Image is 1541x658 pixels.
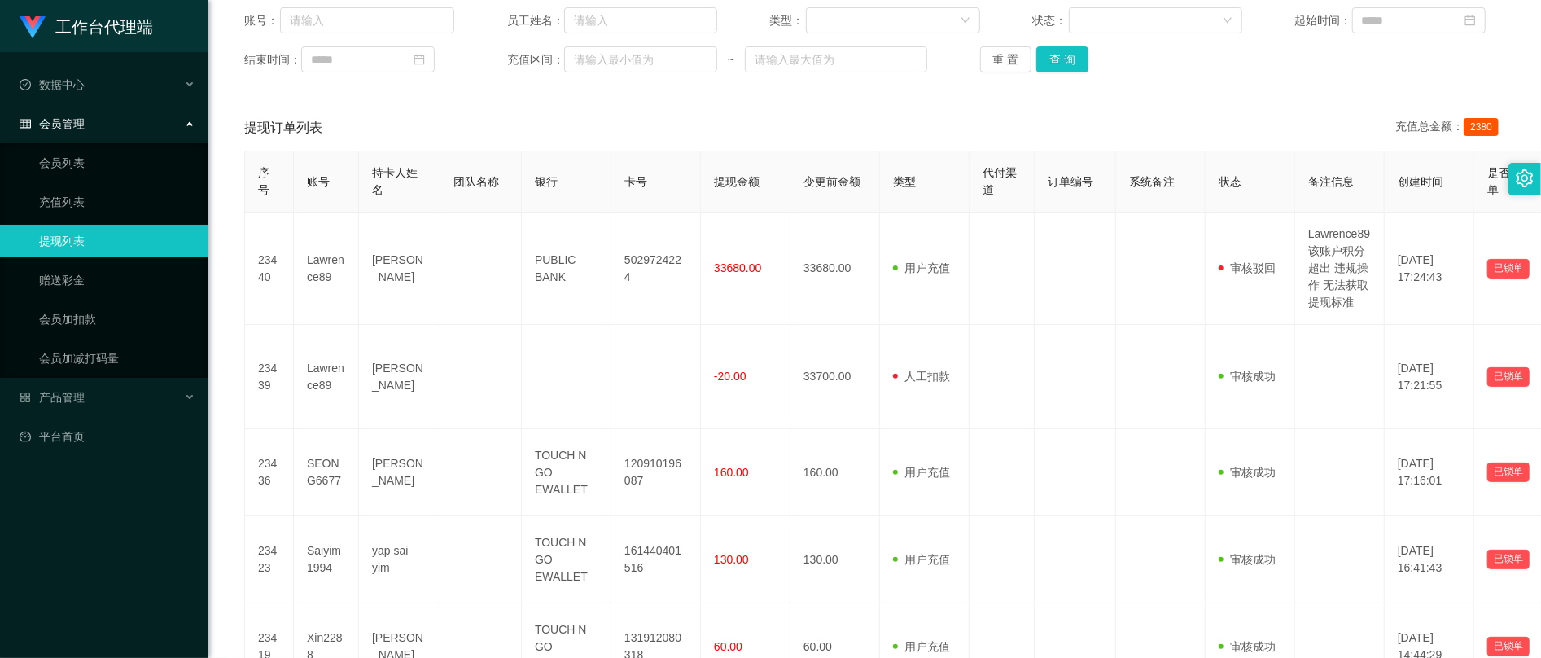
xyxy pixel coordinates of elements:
td: [DATE] 16:41:43 [1385,516,1474,603]
span: 130.00 [714,553,749,566]
img: logo.9652507e.png [20,16,46,39]
td: 130.00 [790,516,880,603]
a: 提现列表 [39,225,195,257]
span: 系统备注 [1129,175,1175,188]
span: 用户充值 [893,466,950,479]
a: 会员列表 [39,147,195,179]
i: 图标: setting [1516,169,1534,187]
span: ~ [717,51,745,68]
td: 33700.00 [790,325,880,429]
td: 23440 [245,213,294,325]
span: 用户充值 [893,553,950,566]
i: 图标: calendar [1464,15,1476,26]
td: 161440401516 [611,516,701,603]
a: 会员加减打码量 [39,342,195,375]
span: 160.00 [714,466,749,479]
td: [DATE] 17:16:01 [1385,429,1474,516]
span: 账号： [244,12,280,29]
span: 会员管理 [20,117,85,130]
input: 请输入 [564,7,717,33]
span: 33680.00 [714,261,761,274]
input: 请输入最大值为 [745,46,927,72]
span: 团队名称 [453,175,499,188]
td: 160.00 [790,429,880,516]
span: 提现金额 [714,175,760,188]
span: 类型： [769,12,806,29]
span: 序号 [258,166,269,196]
span: 产品管理 [20,391,85,404]
span: -20.00 [714,370,746,383]
i: 图标: table [20,118,31,129]
input: 请输入 [280,7,454,33]
span: 用户充值 [893,261,950,274]
td: TOUCH N GO EWALLET [522,429,611,516]
span: 人工扣款 [893,370,950,383]
button: 已锁单 [1487,463,1530,482]
i: 图标: down [961,15,970,27]
span: 数据中心 [20,78,85,91]
span: 账号 [307,175,330,188]
span: 审核驳回 [1219,261,1276,274]
input: 请输入最小值为 [564,46,717,72]
span: 持卡人姓名 [372,166,418,196]
a: 工作台代理端 [20,20,153,33]
button: 已锁单 [1487,550,1530,569]
span: 审核成功 [1219,466,1276,479]
td: Lawrence89 [294,325,359,429]
span: 审核成功 [1219,370,1276,383]
span: 提现订单列表 [244,118,322,138]
button: 已锁单 [1487,259,1530,279]
a: 充值列表 [39,186,195,218]
i: 图标: check-circle-o [20,79,31,90]
td: 23436 [245,429,294,516]
span: 银行 [535,175,558,188]
button: 已锁单 [1487,367,1530,387]
span: 状态 [1219,175,1241,188]
td: 5029724224 [611,213,701,325]
button: 已锁单 [1487,637,1530,656]
span: 2380 [1464,118,1499,136]
span: 审核成功 [1219,640,1276,653]
td: [DATE] 17:21:55 [1385,325,1474,429]
span: 代付渠道 [983,166,1017,196]
td: Lawrence89 该账户积分超出 违规操作 无法获取提现标准 [1295,213,1385,325]
td: 23423 [245,516,294,603]
i: 图标: appstore-o [20,392,31,403]
span: 状态： [1032,12,1069,29]
button: 重 置 [980,46,1032,72]
td: SEONG6677 [294,429,359,516]
span: 结束时间： [244,51,301,68]
a: 图标: dashboard平台首页 [20,420,195,453]
td: 23439 [245,325,294,429]
td: [PERSON_NAME] [359,429,440,516]
span: 卡号 [624,175,647,188]
a: 赠送彩金 [39,264,195,296]
td: [PERSON_NAME] [359,325,440,429]
span: 备注信息 [1308,175,1354,188]
td: 33680.00 [790,213,880,325]
td: PUBLIC BANK [522,213,611,325]
span: 员工姓名： [507,12,564,29]
td: Saiyim1994 [294,516,359,603]
div: 充值总金额： [1395,118,1505,138]
span: 起始时间： [1295,12,1352,29]
td: 120910196087 [611,429,701,516]
span: 充值区间： [507,51,564,68]
span: 变更前金额 [803,175,860,188]
td: [DATE] 17:24:43 [1385,213,1474,325]
td: yap sai yim [359,516,440,603]
span: 类型 [893,175,916,188]
button: 查 询 [1036,46,1088,72]
td: TOUCH N GO EWALLET [522,516,611,603]
i: 图标: down [1223,15,1232,27]
td: [PERSON_NAME] [359,213,440,325]
span: 是否锁单 [1487,166,1521,196]
span: 60.00 [714,640,742,653]
span: 审核成功 [1219,553,1276,566]
i: 图标: calendar [414,54,425,65]
td: Lawrence89 [294,213,359,325]
h1: 工作台代理端 [55,1,153,53]
span: 创建时间 [1398,175,1443,188]
span: 订单编号 [1048,175,1093,188]
span: 用户充值 [893,640,950,653]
